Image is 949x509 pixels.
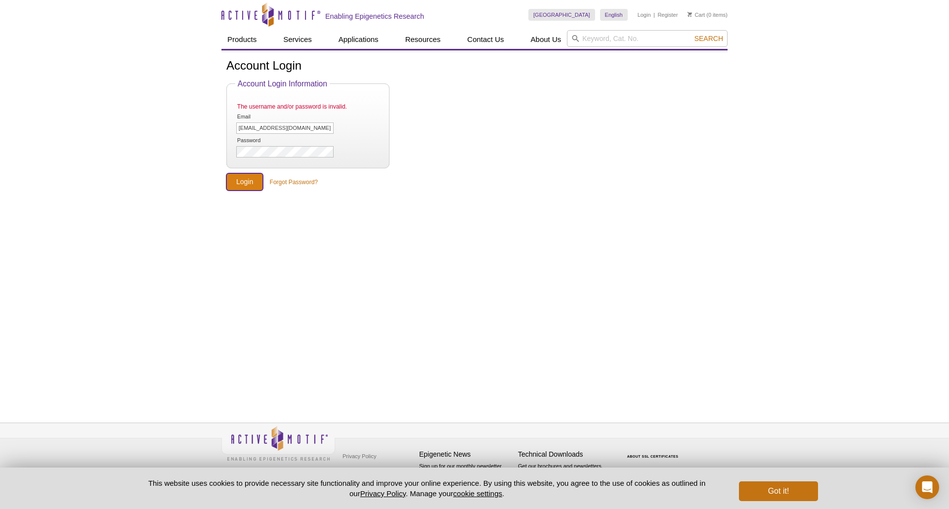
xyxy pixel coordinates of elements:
a: Applications [333,30,385,49]
div: Open Intercom Messenger [915,475,939,499]
a: ABOUT SSL CERTIFICATES [627,455,679,458]
a: Privacy Policy [340,449,379,464]
a: Contact Us [461,30,510,49]
a: Resources [399,30,447,49]
label: Password [236,137,287,144]
input: Keyword, Cat. No. [567,30,728,47]
li: | [653,9,655,21]
a: English [600,9,628,21]
legend: Account Login Information [235,79,330,88]
a: Register [657,11,678,18]
p: Sign up for our monthly newsletter highlighting recent publications in the field of epigenetics. [419,462,513,496]
p: Get our brochures and newsletters, or request them by mail. [518,462,612,487]
h1: Account Login [226,59,723,74]
p: This website uses cookies to provide necessary site functionality and improve your online experie... [131,478,723,499]
label: Email [236,114,287,120]
a: Privacy Policy [360,489,406,498]
a: Products [221,30,262,49]
li: The username and/or password is invalid. [236,101,380,112]
a: [GEOGRAPHIC_DATA] [528,9,595,21]
h2: Enabling Epigenetics Research [325,12,424,21]
a: Cart [688,11,705,18]
a: About Us [525,30,567,49]
input: Login [226,173,263,191]
a: Forgot Password? [270,178,318,187]
a: Services [277,30,318,49]
button: Search [691,34,726,43]
img: Active Motif, [221,423,335,463]
button: cookie settings [453,489,502,498]
li: (0 items) [688,9,728,21]
a: Terms & Conditions [340,464,392,478]
button: Got it! [739,481,818,501]
table: Click to Verify - This site chose Symantec SSL for secure e-commerce and confidential communicati... [617,440,691,462]
h4: Technical Downloads [518,450,612,459]
h4: Epigenetic News [419,450,513,459]
img: Your Cart [688,12,692,17]
span: Search [694,35,723,42]
a: Login [638,11,651,18]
